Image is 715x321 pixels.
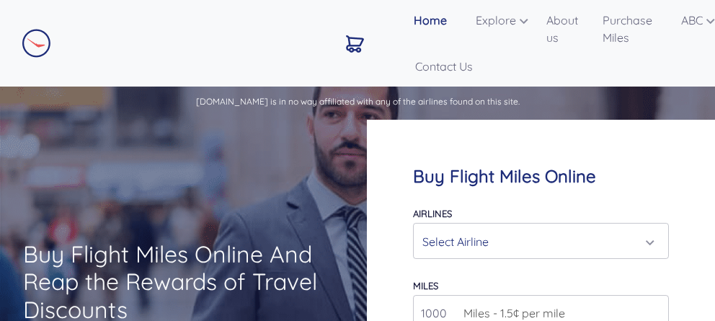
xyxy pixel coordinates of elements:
[22,29,50,58] img: Logo
[408,6,470,35] a: Home
[413,223,670,259] button: Select Airline
[413,208,452,219] label: Airlines
[413,166,670,187] h4: Buy Flight Miles Online
[470,6,539,35] a: Explore
[346,35,364,53] img: Cart
[541,6,598,52] a: About us
[409,52,493,81] a: Contact Us
[597,6,675,52] a: Purchase Miles
[413,280,438,291] label: miles
[22,25,50,61] a: Logo
[422,228,652,255] div: Select Airline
